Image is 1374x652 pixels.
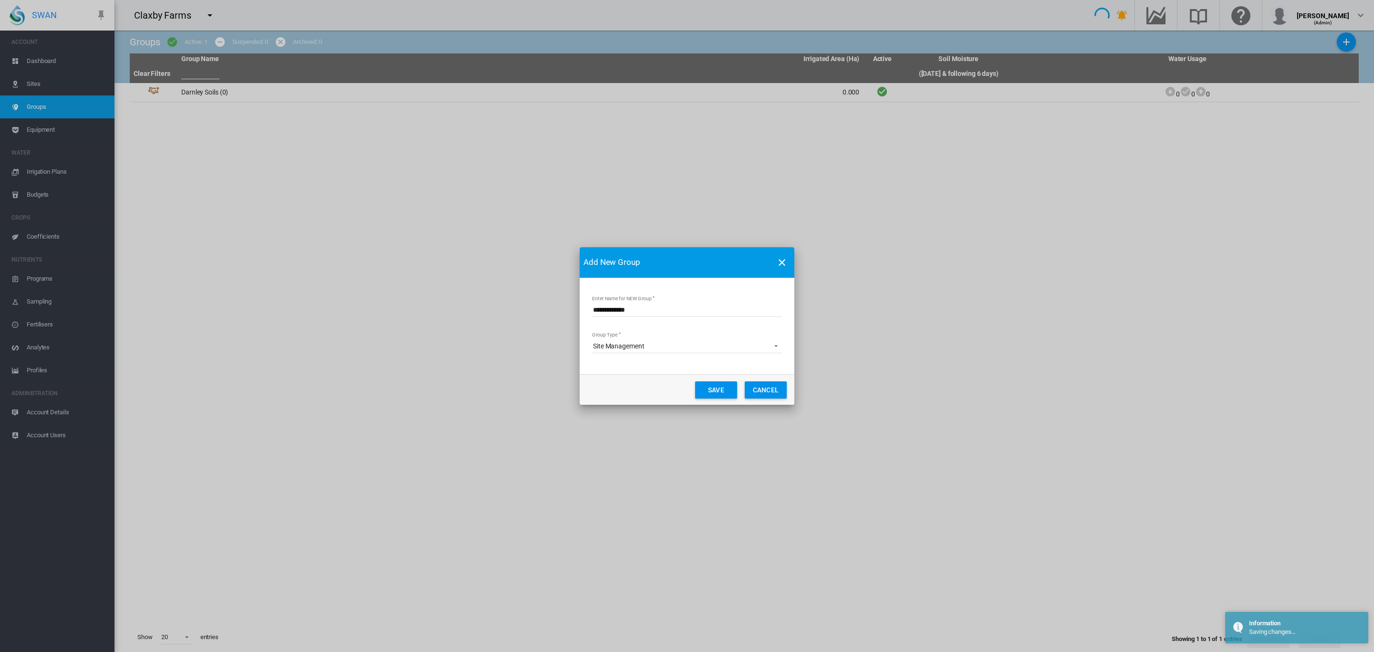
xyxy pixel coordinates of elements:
[745,381,787,399] button: Cancel
[592,339,782,353] md-select: Select Group Type: Site Management
[580,247,794,405] md-dialog: Enter Name ...
[776,257,788,268] md-icon: icon-close
[695,381,737,399] button: Save
[772,253,791,272] button: icon-close
[1249,619,1361,628] div: Information
[583,257,770,268] span: Add New Group
[593,342,645,350] div: Site Management
[1249,628,1361,636] div: Saving changes...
